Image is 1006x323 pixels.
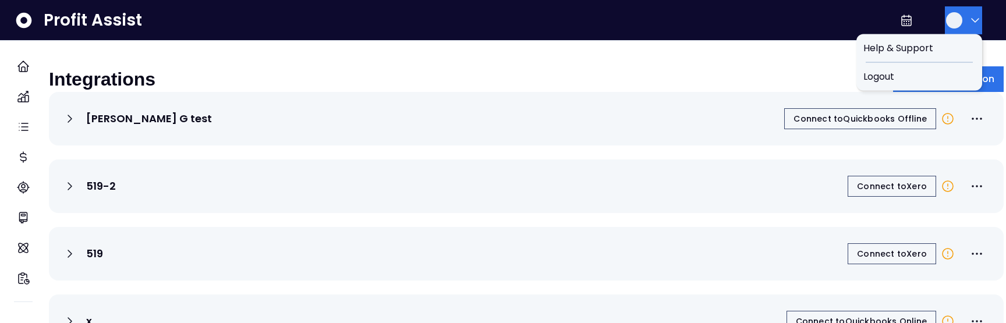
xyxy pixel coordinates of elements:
[964,241,990,267] button: More options
[86,112,212,126] p: [PERSON_NAME] G test
[863,41,975,55] span: Help & Support
[848,243,936,264] button: Connect toXero
[848,176,936,197] button: Connect toXero
[49,68,155,91] p: Integrations
[964,106,990,132] button: More options
[784,108,936,129] button: Connect toQuickbooks Offline
[863,70,975,84] span: Logout
[794,113,927,125] span: Connect to Quickbooks Offline
[86,247,103,261] p: 519
[857,248,927,260] span: Connect to Xero
[86,179,116,193] p: 519-2
[44,10,142,31] span: Profit Assist
[857,180,927,192] span: Connect to Xero
[964,173,990,199] button: More options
